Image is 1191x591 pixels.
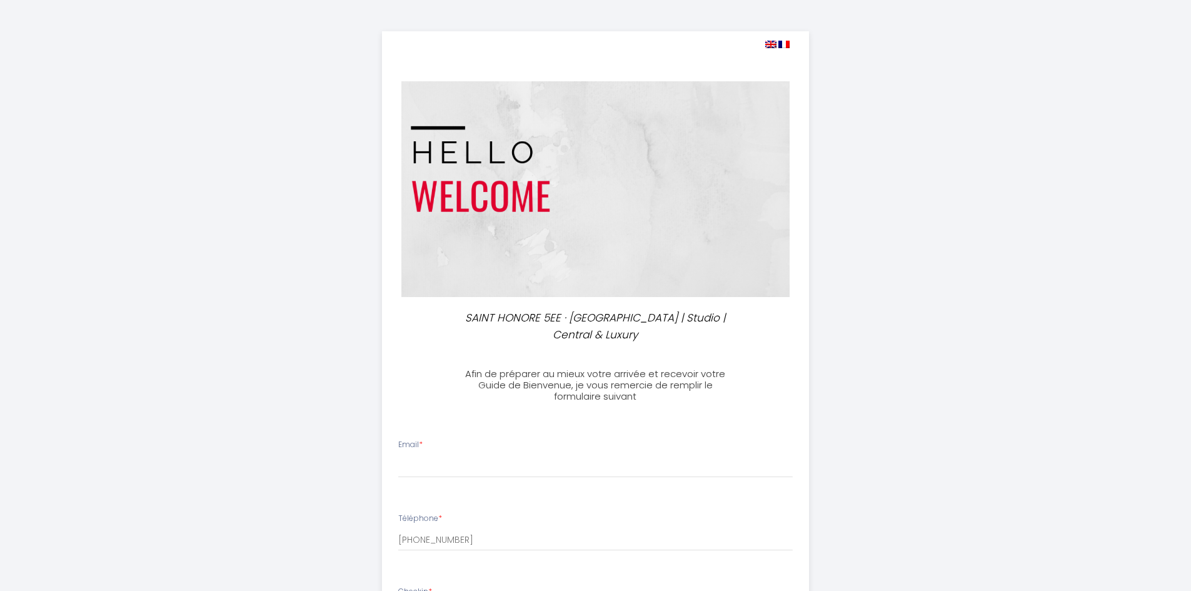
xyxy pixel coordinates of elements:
[462,310,730,343] p: SAINT HONORE 5EE · [GEOGRAPHIC_DATA] | Studio | Central & Luxury
[398,513,442,525] label: Téléphone
[778,41,790,48] img: fr.png
[765,41,776,48] img: en.png
[456,368,735,402] h3: Afin de préparer au mieux votre arrivée et recevoir votre Guide de Bienvenue, je vous remercie de...
[398,439,423,451] label: Email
